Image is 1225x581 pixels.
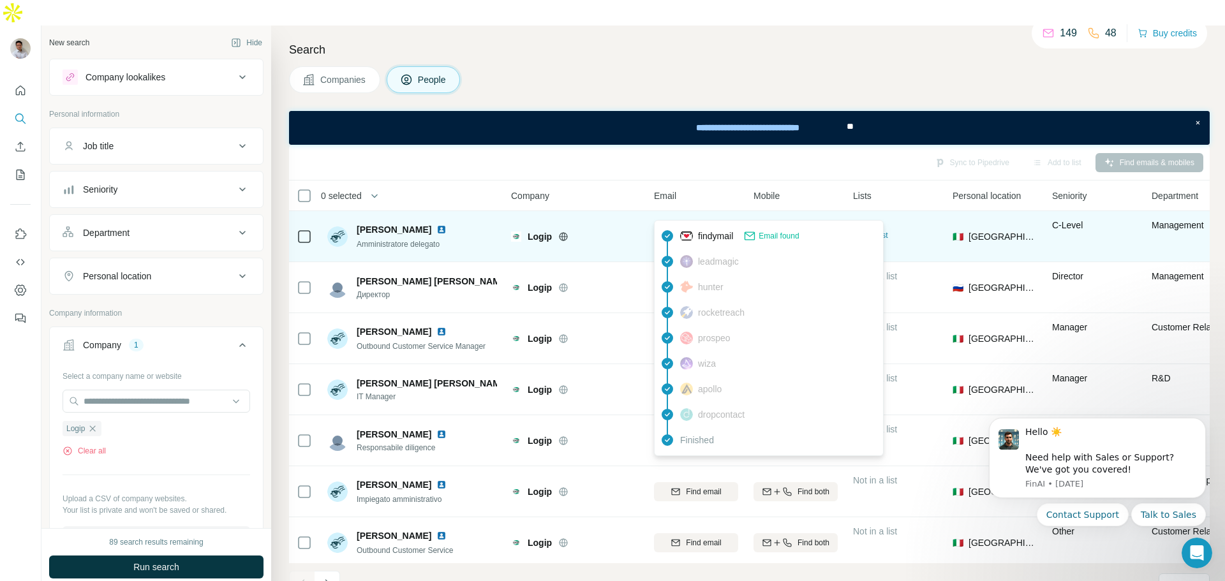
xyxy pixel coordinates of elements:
span: Responsabile diligence [357,442,452,453]
button: Find email [654,482,738,501]
button: Find both [754,482,838,501]
span: [PERSON_NAME] [357,325,431,338]
button: Hide [222,33,271,52]
span: People [418,73,447,86]
img: Avatar [327,328,348,349]
span: 0 selected [321,189,362,202]
img: Avatar [10,38,31,59]
span: Find both [798,486,829,497]
img: Avatar [327,277,348,298]
span: 1 list [872,230,888,241]
img: provider hunter logo [680,281,693,292]
span: Outbound Customer Service Manager [357,342,486,351]
span: [GEOGRAPHIC_DATA] [969,281,1037,294]
span: Logip [528,536,552,549]
span: Find both [798,537,829,548]
button: Company lookalikes [50,62,263,92]
img: Logo of Logip [511,283,521,293]
span: Companies [320,73,367,86]
span: 🇮🇹 [953,332,963,345]
p: 149 [1060,26,1077,41]
p: Company information [49,307,264,319]
img: provider prospeo logo [680,332,693,344]
img: LinkedIn logo [436,480,447,490]
button: Search [10,107,31,130]
img: Logo of Logip [511,487,521,497]
button: Enrich CSV [10,135,31,158]
span: Manager [1052,373,1087,383]
img: Avatar [327,379,348,400]
span: C-Level [1052,220,1083,230]
button: Seniority [50,174,263,205]
span: 🇮🇹 [953,485,963,498]
img: Avatar [327,430,348,451]
span: Run search [133,561,179,573]
span: [PERSON_NAME] [PERSON_NAME] [357,377,509,390]
span: Logip [528,434,552,447]
img: LinkedIn logo [436,429,447,439]
span: Manager [1052,322,1087,332]
img: Avatar [327,533,348,553]
button: Clear all [63,445,106,457]
img: provider wiza logo [680,357,693,370]
span: hunter [698,281,724,293]
span: Email found [759,230,799,242]
span: [GEOGRAPHIC_DATA] [969,230,1037,243]
p: Your list is private and won't be saved or shared. [63,504,250,516]
span: [GEOGRAPHIC_DATA] [969,485,1037,498]
img: Logo of Logip [511,232,521,242]
span: Amministratore delegato [357,240,440,249]
span: Директор [357,289,497,300]
span: [PERSON_NAME] [357,529,431,542]
div: Company [83,339,121,351]
span: Not in a list [853,526,897,536]
div: 1 [129,339,144,351]
span: Find email [686,537,721,548]
p: 48 [1105,26,1117,41]
span: Outbound Customer Service [357,546,453,555]
iframe: Intercom live chat [1182,538,1212,568]
span: leadmagic [698,255,739,268]
button: Quick start [10,79,31,102]
div: Company lookalikes [85,71,165,84]
button: Department [50,217,263,248]
img: provider apollo logo [680,383,693,395]
span: Seniority [1052,189,1087,202]
span: [GEOGRAPHIC_DATA] [969,383,1037,396]
img: Avatar [327,226,348,247]
span: Find email [686,486,721,497]
span: 🇮🇹 [953,230,963,243]
p: Upload a CSV of company websites. [63,493,250,504]
span: Management [1152,220,1204,230]
div: Select a company name or website [63,365,250,382]
span: 🇮🇹 [953,536,963,549]
button: Dashboard [10,279,31,302]
span: [PERSON_NAME] [357,428,431,441]
span: Logip [66,423,85,434]
button: Personal location [50,261,263,291]
img: Logo of Logip [511,538,521,548]
span: Personal location [953,189,1021,202]
span: 🇮🇹 [953,383,963,396]
span: [PERSON_NAME] [PERSON_NAME] [357,275,509,288]
span: Management [1152,271,1204,281]
img: provider dropcontact logo [680,408,693,421]
iframe: Banner [289,111,1210,145]
span: dropcontact [698,408,745,421]
span: Mobile [754,189,780,202]
button: Find email [654,533,738,552]
iframe: Intercom notifications message [970,402,1225,575]
span: Finished [680,434,714,446]
span: Logip [528,383,552,396]
div: Job title [83,140,114,152]
button: Feedback [10,307,31,330]
span: wiza [698,357,716,370]
button: Use Surfe on LinkedIn [10,223,31,246]
span: [GEOGRAPHIC_DATA] [969,332,1037,345]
